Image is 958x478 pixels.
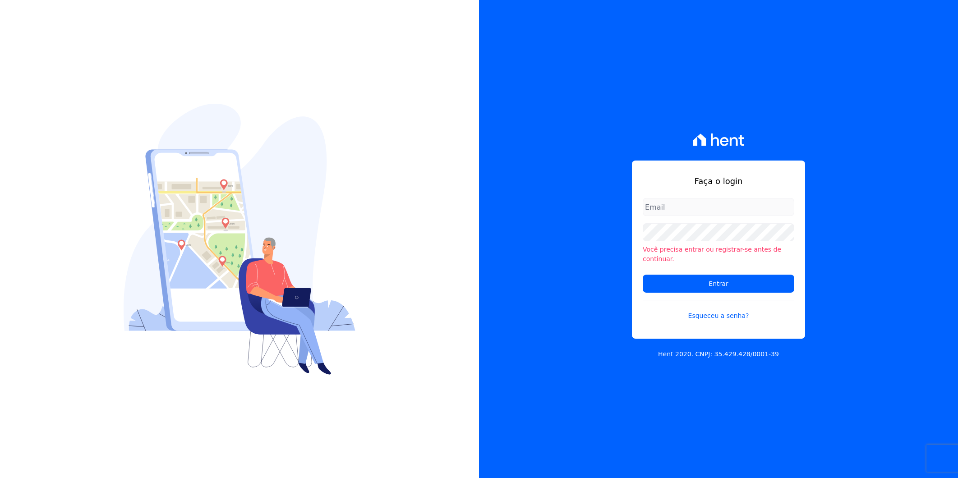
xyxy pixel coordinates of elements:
[643,198,794,216] input: Email
[643,245,794,264] li: Você precisa entrar ou registrar-se antes de continuar.
[643,300,794,321] a: Esqueceu a senha?
[643,275,794,293] input: Entrar
[658,349,779,359] p: Hent 2020. CNPJ: 35.429.428/0001-39
[124,104,355,375] img: Login
[643,175,794,187] h1: Faça o login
